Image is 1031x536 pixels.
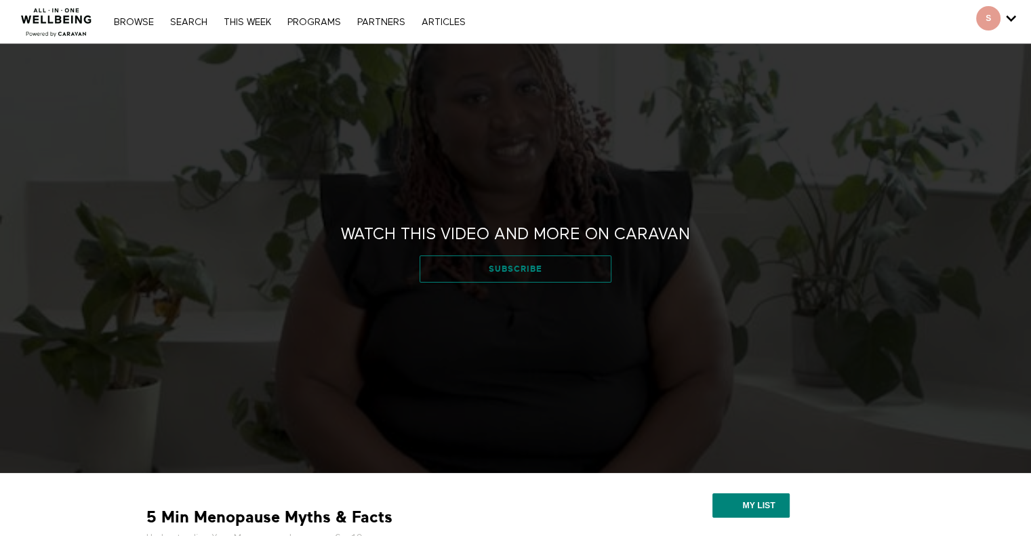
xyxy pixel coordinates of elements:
nav: Primary [107,15,472,28]
h2: Watch this video and more on CARAVAN [341,224,690,245]
a: THIS WEEK [217,18,278,27]
strong: 5 Min Menopause Myths & Facts [146,507,392,528]
a: ARTICLES [415,18,472,27]
a: Browse [107,18,161,27]
a: Search [163,18,214,27]
a: PROGRAMS [281,18,348,27]
a: Subscribe [420,255,611,283]
button: My list [712,493,789,518]
a: PARTNERS [350,18,412,27]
